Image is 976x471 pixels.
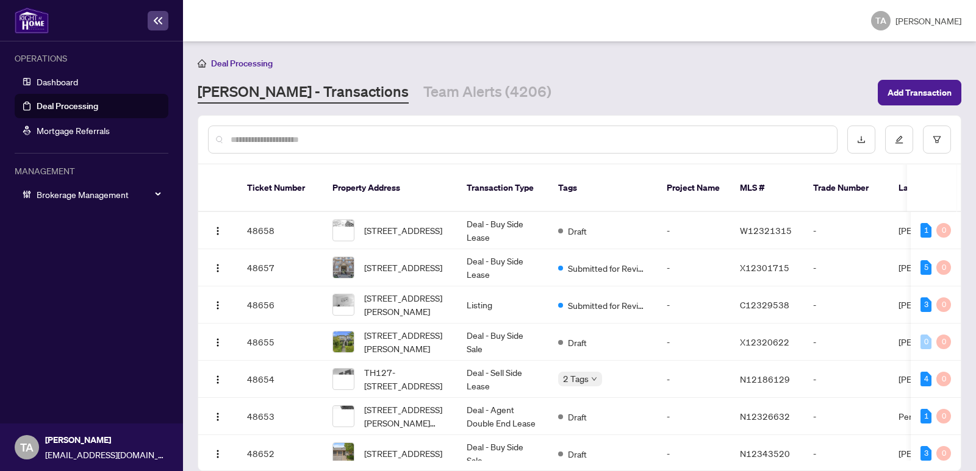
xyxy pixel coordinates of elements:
div: 3 [920,297,931,312]
th: Transaction Type [457,165,548,212]
span: download [857,135,866,144]
img: thumbnail-img [333,257,354,278]
td: 48656 [237,286,323,324]
span: down [591,376,597,382]
span: Add Transaction [888,83,952,102]
div: 1 [920,409,931,423]
th: Tags [548,165,657,212]
button: Logo [208,444,228,463]
td: - [803,286,889,324]
button: edit [885,126,913,154]
img: thumbnail-img [333,220,354,241]
span: [PERSON_NAME] [45,433,167,447]
td: 48654 [237,361,323,398]
img: thumbnail-img [333,331,354,352]
button: Logo [208,332,228,352]
td: Deal - Buy Side Lease [457,249,548,286]
span: [STREET_ADDRESS][PERSON_NAME] [364,328,447,355]
div: 0 [936,335,951,349]
div: 0 [920,335,931,349]
span: 2 Tags [563,372,589,386]
td: Deal - Sell Side Lease [457,361,548,398]
img: Logo [213,263,223,273]
button: Logo [208,221,228,240]
div: 4 [920,372,931,386]
img: thumbnail-img [333,294,354,315]
span: home [198,59,206,68]
span: X12301715 [740,262,789,273]
th: Trade Number [803,165,889,212]
td: 48657 [237,249,323,286]
img: thumbnail-img [333,406,354,427]
div: 0 [936,260,951,275]
button: Logo [208,406,228,426]
span: edit [895,135,903,144]
span: [STREET_ADDRESS] [364,447,442,460]
span: [STREET_ADDRESS] [364,261,442,274]
span: X12320622 [740,336,789,347]
button: download [847,126,875,154]
a: Dashboard [37,76,78,87]
span: N12326632 [740,411,790,422]
div: OPERATIONS [15,51,168,65]
span: [STREET_ADDRESS][PERSON_NAME][PERSON_NAME] [364,403,447,430]
td: Deal - Agent Double End Lease [457,398,548,435]
div: 0 [936,223,951,238]
th: Ticket Number [237,165,323,212]
td: - [657,249,730,286]
td: - [657,212,730,249]
div: 3 [920,446,931,461]
th: Property Address [323,165,457,212]
th: Project Name [657,165,730,212]
button: Logo [208,369,228,389]
button: filter [923,126,951,154]
div: MANAGEMENT [15,164,168,177]
a: Deal Processing [37,101,98,112]
td: Deal - Buy Side Sale [457,324,548,361]
td: - [803,361,889,398]
span: [EMAIL_ADDRESS][DOMAIN_NAME] [45,448,167,461]
button: Logo [208,258,228,277]
div: 1 [920,223,931,238]
td: - [803,324,889,361]
span: Deal Processing [211,58,273,69]
td: - [657,398,730,435]
span: Submitted for Review [568,299,647,312]
td: 48655 [237,324,323,361]
span: Brokerage Management [37,188,161,201]
td: Deal - Buy Side Lease [457,212,548,249]
td: - [657,324,730,361]
span: TH127-[STREET_ADDRESS] [364,366,447,392]
span: N12343520 [740,448,790,459]
a: [PERSON_NAME] - Transactions [198,82,409,104]
img: thumbnail-img [333,369,354,389]
th: MLS # [730,165,803,212]
img: logo [15,7,49,34]
div: 5 [920,260,931,275]
span: Draft [568,447,587,461]
span: Draft [568,336,587,349]
td: - [657,361,730,398]
img: thumbnail-img [333,443,354,464]
div: 0 [936,297,951,312]
img: Logo [213,449,223,459]
img: Logo [213,226,223,236]
div: 0 [936,446,951,461]
td: 48653 [237,398,323,435]
div: 0 [936,409,951,423]
button: Add Transaction [878,80,961,105]
span: C12329538 [740,299,789,310]
span: filter [933,135,941,144]
td: Listing [457,286,548,324]
span: TA [20,439,34,456]
img: Logo [213,375,223,384]
td: - [803,249,889,286]
span: TA [875,14,886,27]
button: Logo [208,295,228,314]
img: Logo [213,300,223,310]
td: 48658 [237,212,323,249]
img: Logo [213,412,223,422]
a: Team Alerts (4206) [423,82,551,104]
td: - [803,212,889,249]
span: Draft [568,224,587,238]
